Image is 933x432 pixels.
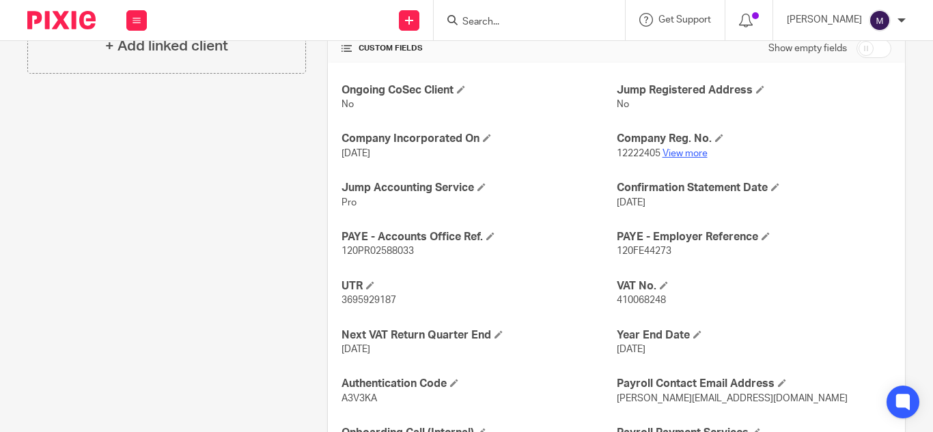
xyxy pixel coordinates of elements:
h4: Company Reg. No. [617,132,891,146]
h4: Jump Registered Address [617,83,891,98]
span: 120PR02588033 [342,246,414,256]
h4: PAYE - Employer Reference [617,230,891,244]
h4: Jump Accounting Service [342,181,616,195]
span: Get Support [658,15,711,25]
img: svg%3E [869,10,891,31]
h4: Year End Date [617,328,891,343]
h4: Payroll Contact Email Address [617,377,891,391]
label: Show empty fields [768,42,847,55]
span: 410068248 [617,296,666,305]
h4: CUSTOM FIELDS [342,43,616,54]
h4: Company Incorporated On [342,132,616,146]
a: View more [663,149,708,158]
span: [PERSON_NAME][EMAIL_ADDRESS][DOMAIN_NAME] [617,394,848,403]
span: [DATE] [617,345,645,354]
h4: + Add linked client [105,35,228,57]
span: A3V3KA [342,394,377,403]
h4: Next VAT Return Quarter End [342,328,616,343]
img: Pixie [27,11,96,29]
h4: VAT No. [617,279,891,293]
input: Search [461,16,584,29]
span: 3695929187 [342,296,396,305]
span: [DATE] [342,345,370,354]
span: 120FE44273 [617,246,671,256]
h4: Ongoing CoSec Client [342,83,616,98]
span: No [617,100,629,109]
span: Pro [342,198,357,207]
span: No [342,100,354,109]
span: [DATE] [617,198,645,207]
p: [PERSON_NAME] [787,13,862,27]
h4: Authentication Code [342,377,616,391]
h4: UTR [342,279,616,293]
span: [DATE] [342,149,370,158]
span: 12222405 [617,149,660,158]
h4: Confirmation Statement Date [617,181,891,195]
h4: PAYE - Accounts Office Ref. [342,230,616,244]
